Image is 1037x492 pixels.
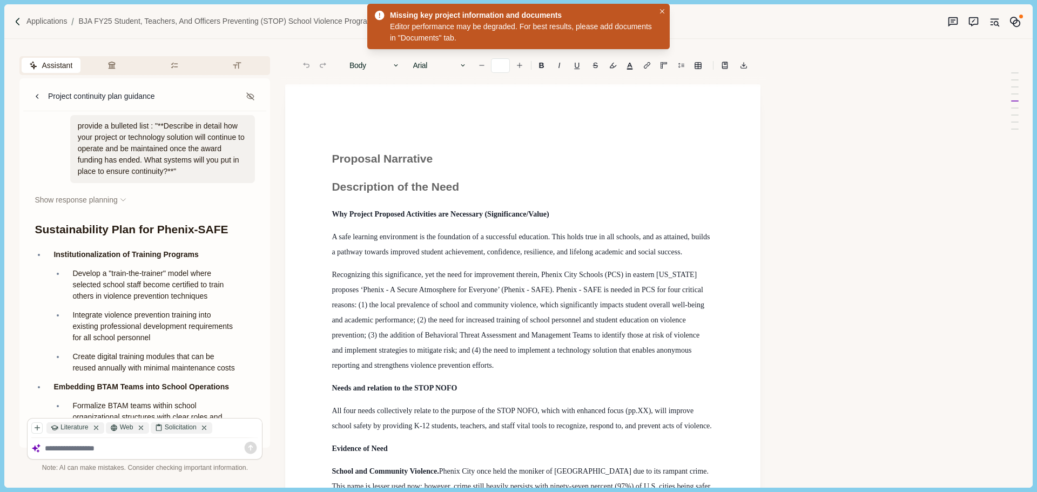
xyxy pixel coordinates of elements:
[67,17,78,26] img: Forward slash icon
[736,58,751,73] button: Export to docx
[53,250,198,259] strong: Institutionalization of Training Programs
[390,21,655,44] div: Editor performance may be degraded. For best results, please add documents in "Documents" tab.
[35,221,255,238] h1: Sustainability Plan for Phenix-SAFE
[332,407,711,430] span: All four needs collectively relate to the purpose of the STOP NOFO, which with enhanced focus (pp...
[717,58,732,73] button: Line height
[332,180,459,193] span: Description of the Need
[569,58,585,73] button: U
[512,58,527,73] button: Increase font size
[299,58,314,73] button: Undo
[26,16,68,27] a: Applications
[48,91,155,102] div: Project continuity plan guidance
[332,444,387,453] span: Evidence of Need
[151,422,212,434] div: Solicitation
[533,58,550,73] button: B
[78,16,450,27] a: BJA FY25 Student, Teachers, and Officers Preventing (STOP) School Violence Program (O-BJA-2025-17...
[593,62,598,69] s: S
[474,58,489,73] button: Decrease font size
[657,6,668,17] button: Close
[332,467,439,475] span: School and Community Violence.
[407,58,472,73] button: Arial
[558,62,561,69] i: I
[332,210,549,218] span: Why Project Proposed Activities are Necessary (Significance/Value)
[106,422,149,434] div: Web
[690,58,705,73] button: Line height
[332,152,433,165] span: Proposal Narrative
[332,233,711,256] span: A safe learning environment is the foundation of a successful education. This holds true in all s...
[551,58,567,73] button: I
[344,58,406,73] button: Body
[53,382,229,391] strong: Embedding BTAM Teams into School Operations
[587,58,603,73] button: S
[72,401,224,433] span: Formalize BTAM teams within school organizational structures with clear roles and responsibilitie...
[539,62,544,69] b: B
[656,58,671,73] button: Adjust margins
[42,60,72,71] span: Assistant
[13,17,23,26] img: Forward slash icon
[332,271,706,369] span: Recognizing this significance, yet the need for improvement therein, Phenix City Schools (PCS) in...
[72,351,240,374] p: Create digital training modules that can be reused annually with minimal maintenance costs
[70,115,255,183] div: provide a bulleted list : "**Describe in detail how your project or technology solution will cont...
[674,58,689,73] button: Line height
[390,10,651,21] div: Missing key project information and documents
[72,309,240,343] p: Integrate violence prevention training into existing professional development requirements for al...
[332,384,457,392] span: Needs and relation to the STOP NOFO
[574,62,580,69] u: U
[639,58,655,73] button: Line height
[46,422,104,434] div: Literature
[35,194,117,206] span: Show response planning
[72,268,240,302] p: Develop a "train-the-trainer" model where selected school staff become certified to train others ...
[27,463,262,473] div: Note: AI can make mistakes. Consider checking important information.
[315,58,331,73] button: Redo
